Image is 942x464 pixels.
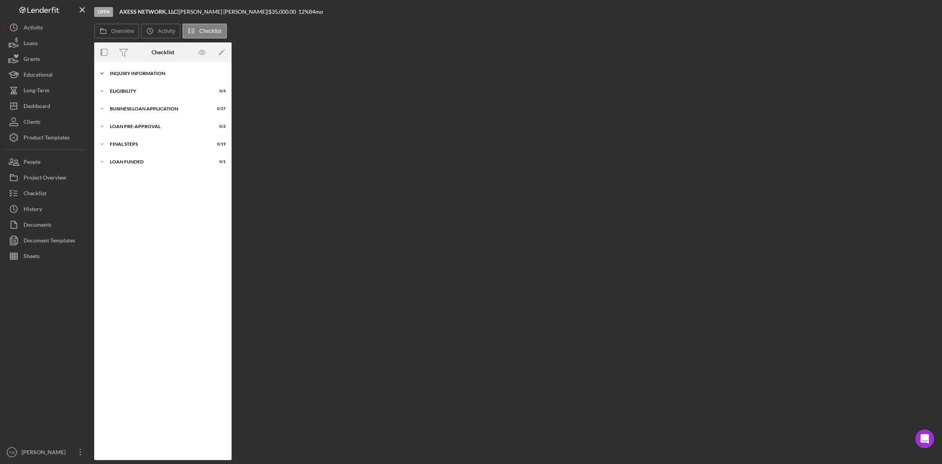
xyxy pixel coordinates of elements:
div: 84 mo [309,9,323,15]
button: Product Templates [4,130,90,145]
div: LOAN FUNDED [110,160,206,164]
button: Document Templates [4,233,90,248]
label: Overview [111,28,134,34]
div: $35,000.00 [268,9,298,15]
button: Clients [4,114,90,130]
button: Educational [4,67,90,83]
button: Activity [141,24,180,39]
button: Checklist [183,24,227,39]
div: Loans [24,35,38,53]
div: Project Overview [24,170,66,187]
div: 0 / 19 [212,142,226,147]
div: Dashboard [24,98,50,116]
div: Clients [24,114,40,132]
button: Grants [4,51,90,67]
div: Long-Term [24,83,49,100]
div: Documents [24,217,51,235]
button: Checklist [4,185,90,201]
div: History [24,201,42,219]
button: Overview [94,24,139,39]
div: [PERSON_NAME] [20,444,71,462]
button: TW[PERSON_NAME] [4,444,90,460]
div: Checklist [24,185,46,203]
div: Activity [24,20,43,37]
div: 0 / 4 [212,89,226,94]
div: 0 / 1 [212,160,226,164]
div: 12 % [298,9,309,15]
button: Loans [4,35,90,51]
label: Checklist [199,28,222,34]
label: Activity [158,28,175,34]
div: Grants [24,51,40,69]
div: Product Templates [24,130,69,147]
div: Checklist [152,49,174,55]
button: People [4,154,90,170]
div: Open Intercom Messenger [915,429,934,448]
button: Project Overview [4,170,90,185]
div: Document Templates [24,233,75,250]
div: LOAN PRE-APPROVAL [110,124,206,129]
button: Long-Term [4,83,90,98]
button: Documents [4,217,90,233]
div: FINAL STEPS [110,142,206,147]
div: 0 / 2 [212,124,226,129]
button: Sheets [4,248,90,264]
b: AXESS NETWORK, LLC [119,8,177,15]
div: Open [94,7,113,17]
div: People [24,154,40,172]
button: History [4,201,90,217]
button: Dashboard [4,98,90,114]
div: BUSINESS LOAN APPLICATION [110,106,206,111]
div: INQUIRY INFORMATION [110,71,222,76]
button: Activity [4,20,90,35]
div: Sheets [24,248,40,266]
div: | [119,9,179,15]
div: Educational [24,67,53,84]
div: [PERSON_NAME] [PERSON_NAME] | [179,9,268,15]
div: 0 / 27 [212,106,226,111]
text: TW [9,450,15,455]
div: ELIGIBILITY [110,89,206,94]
